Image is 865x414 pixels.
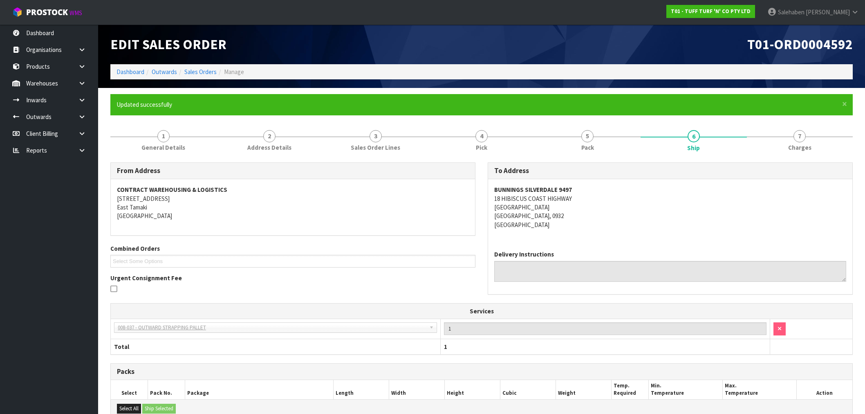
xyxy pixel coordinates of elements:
span: 4 [475,130,488,142]
span: 5 [581,130,594,142]
img: cube-alt.png [12,7,22,17]
span: × [842,98,847,110]
button: Select All [117,404,141,414]
th: Max. Temperature [723,380,797,399]
th: Select [111,380,148,399]
th: Pack No. [148,380,185,399]
strong: T01 - TUFF TURF 'N' CO PTY LTD [671,8,751,15]
th: Min. Temperature [648,380,722,399]
span: 1 [444,343,447,351]
th: Height [444,380,500,399]
span: Updated successfully [117,101,172,108]
a: Dashboard [117,68,144,76]
th: Cubic [500,380,556,399]
strong: CONTRACT WAREHOUSING & LOGISTICS [117,186,227,193]
span: Sales Order Lines [351,143,400,152]
span: Manage [224,68,244,76]
th: Width [389,380,444,399]
h3: Packs [117,368,846,376]
span: General Details [141,143,185,152]
span: Salehaben [778,8,804,16]
span: Address Details [247,143,291,152]
span: Edit Sales Order [110,36,226,53]
label: Combined Orders [110,244,160,253]
th: Package [185,380,333,399]
span: ProStock [26,7,68,18]
th: Action [797,380,852,399]
th: Weight [556,380,611,399]
label: Delivery Instructions [494,250,554,259]
th: Temp. Required [611,380,648,399]
label: Urgent Consignment Fee [110,274,182,282]
span: 3 [370,130,382,142]
span: Charges [788,143,811,152]
span: T01-ORD0004592 [747,36,853,53]
button: Ship Selected [142,404,176,414]
small: WMS [69,9,82,17]
span: 008-037 - OUTWARD STRAPPING PALLET [118,323,426,333]
span: Pack [581,143,594,152]
th: Services [111,304,852,319]
span: 2 [263,130,276,142]
span: 1 [157,130,170,142]
th: Total [111,339,440,354]
a: T01 - TUFF TURF 'N' CO PTY LTD [666,5,755,18]
strong: BUNNINGS SILVERDALE 9497 [494,186,572,193]
a: Sales Orders [184,68,217,76]
span: 6 [688,130,700,142]
span: 7 [793,130,806,142]
span: Pick [476,143,487,152]
address: [STREET_ADDRESS] East Tamaki [GEOGRAPHIC_DATA] [117,185,469,220]
span: [PERSON_NAME] [806,8,850,16]
h3: To Address [494,167,846,175]
h3: From Address [117,167,469,175]
a: Outwards [152,68,177,76]
address: 18 HIBISCUS COAST HIGHWAY [GEOGRAPHIC_DATA] [GEOGRAPHIC_DATA], 0932 [GEOGRAPHIC_DATA] [494,185,846,229]
span: Ship [687,144,700,152]
th: Length [333,380,389,399]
